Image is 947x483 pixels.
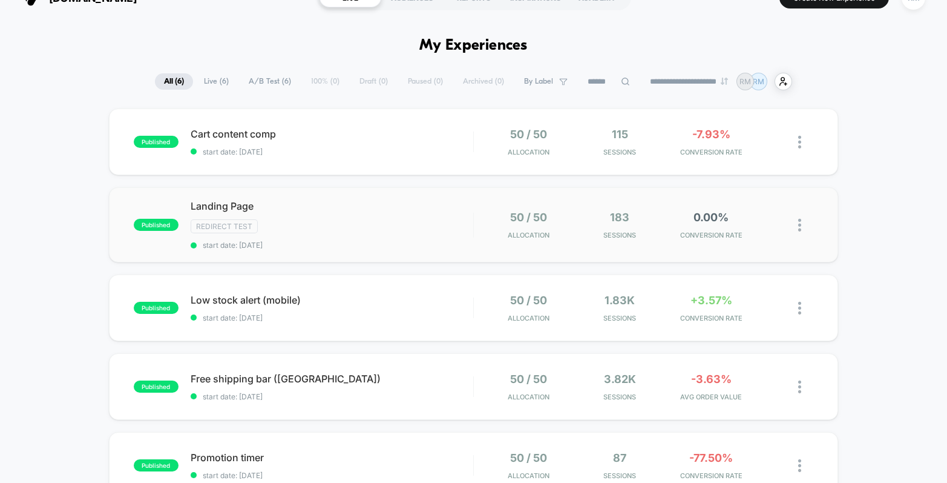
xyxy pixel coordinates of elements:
[798,381,801,393] img: close
[798,219,801,232] img: close
[508,471,549,480] span: Allocation
[508,314,549,322] span: Allocation
[798,136,801,148] img: close
[669,471,754,480] span: CONVERSION RATE
[604,373,636,385] span: 3.82k
[577,471,663,480] span: Sessions
[134,219,179,231] span: published
[510,211,547,224] span: 50 / 50
[195,73,238,90] span: Live ( 6 )
[134,136,179,148] span: published
[191,451,473,464] span: Promotion timer
[753,77,764,86] p: RM
[510,451,547,464] span: 50 / 50
[508,393,549,401] span: Allocation
[577,148,663,156] span: Sessions
[669,314,754,322] span: CONVERSION RATE
[510,373,547,385] span: 50 / 50
[191,241,473,250] span: start date: [DATE]
[6,247,25,266] button: Play, NEW DEMO 2025-VEED.mp4
[798,302,801,315] img: close
[577,393,663,401] span: Sessions
[610,211,629,224] span: 183
[669,148,754,156] span: CONVERSION RATE
[419,37,528,55] h1: My Experiences
[191,294,473,306] span: Low stock alert (mobile)
[155,73,193,90] span: All ( 6 )
[508,231,549,239] span: Allocation
[191,219,258,233] span: Redirect Test
[191,200,473,212] span: Landing Page
[692,128,730,141] span: -7.93%
[240,73,300,90] span: A/B Test ( 6 )
[739,77,751,86] p: RM
[510,294,547,307] span: 50 / 50
[798,459,801,472] img: close
[691,373,732,385] span: -3.63%
[134,302,179,314] span: published
[690,294,732,307] span: +3.57%
[689,451,733,464] span: -77.50%
[191,313,473,322] span: start date: [DATE]
[191,471,473,480] span: start date: [DATE]
[605,294,635,307] span: 1.83k
[669,393,754,401] span: AVG ORDER VALUE
[134,381,179,393] span: published
[510,128,547,141] span: 50 / 50
[134,459,179,471] span: published
[669,231,754,239] span: CONVERSION RATE
[191,392,473,401] span: start date: [DATE]
[721,78,728,85] img: end
[227,122,256,151] button: Play, NEW DEMO 2025-VEED.mp4
[191,373,473,385] span: Free shipping bar ([GEOGRAPHIC_DATA])
[340,250,372,263] div: Duration
[612,128,628,141] span: 115
[191,128,473,140] span: Cart content comp
[577,231,663,239] span: Sessions
[693,211,729,224] span: 0.00%
[396,251,432,262] input: Volume
[613,451,626,464] span: 87
[310,250,338,263] div: Current time
[9,230,476,242] input: Seek
[508,148,549,156] span: Allocation
[577,314,663,322] span: Sessions
[191,147,473,156] span: start date: [DATE]
[524,77,553,86] span: By Label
